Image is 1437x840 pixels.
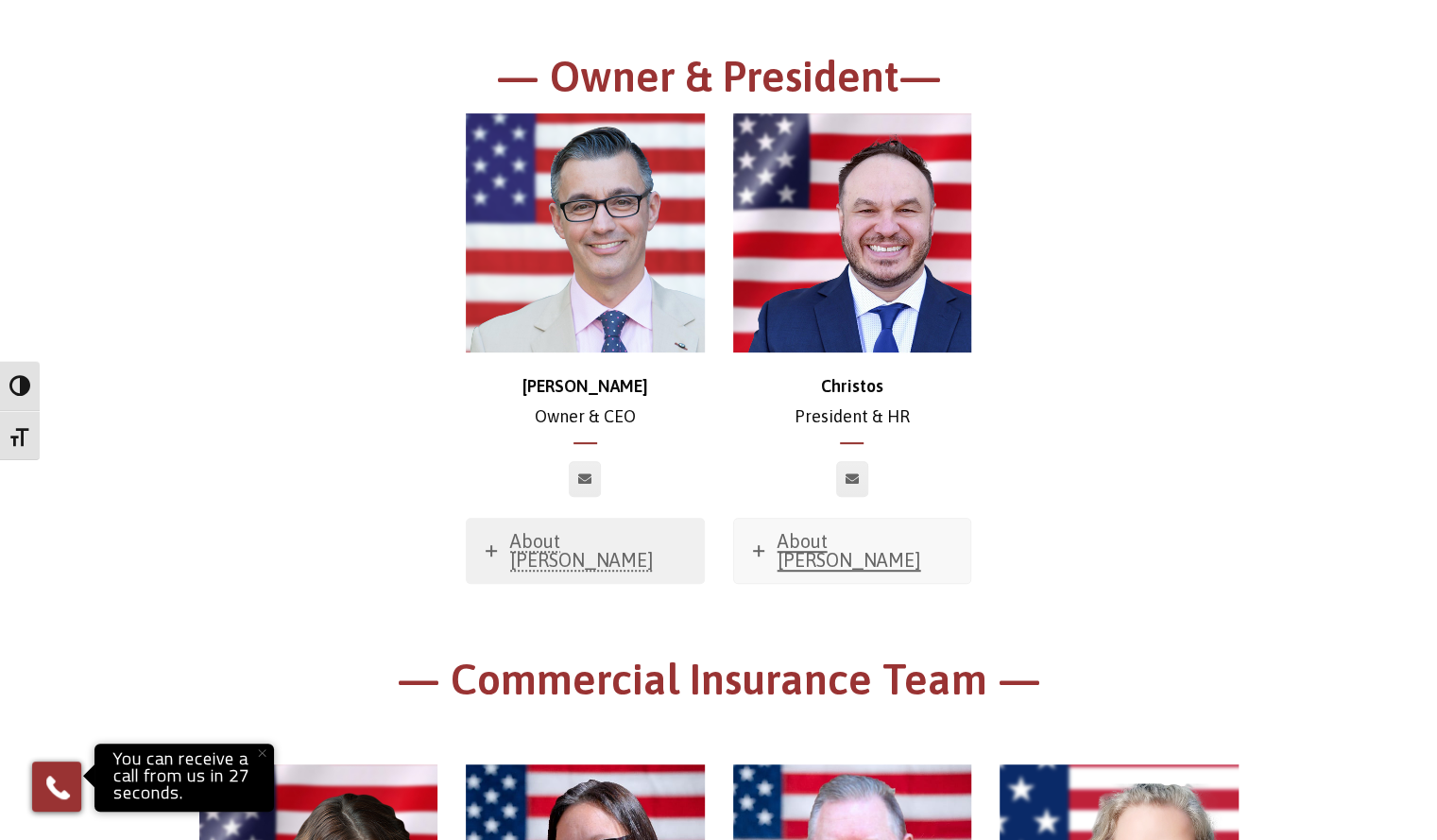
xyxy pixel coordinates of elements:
[466,113,705,352] img: chris-500x500 (1)
[199,49,1239,114] h1: — Owner & President—
[733,113,972,352] img: Christos_500x500
[733,371,972,433] p: President & HR
[99,748,269,807] p: You can receive a call from us in 27 seconds.
[467,519,704,583] a: About [PERSON_NAME]
[43,772,73,802] img: Phone icon
[241,732,282,774] button: Close
[734,519,971,583] a: About [PERSON_NAME]
[510,530,654,571] span: About [PERSON_NAME]
[821,376,883,396] strong: Christos
[522,376,648,396] strong: [PERSON_NAME]
[778,530,921,571] span: About [PERSON_NAME]
[199,652,1239,717] h1: — Commercial Insurance Team —
[466,371,705,433] p: Owner & CEO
